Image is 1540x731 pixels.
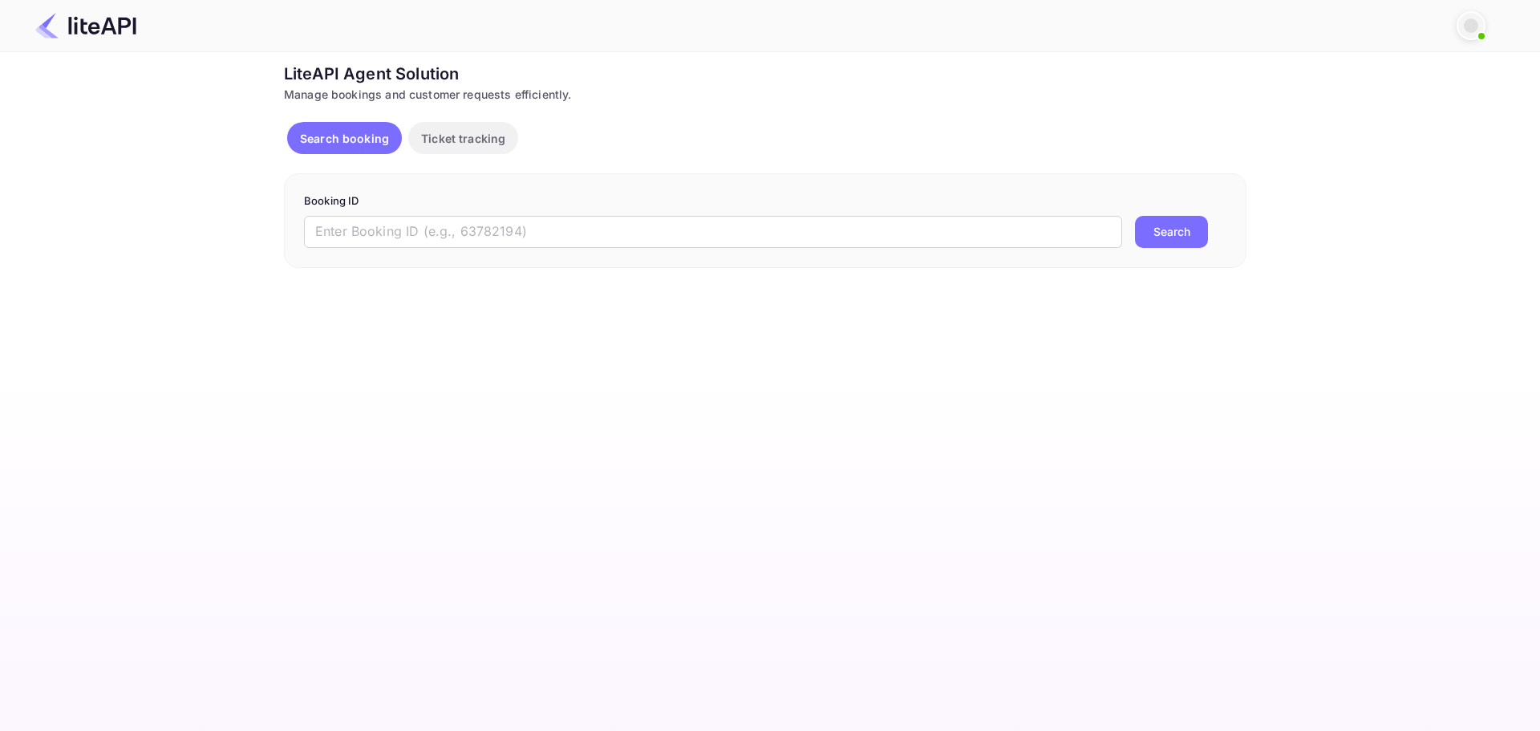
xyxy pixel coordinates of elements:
input: Enter Booking ID (e.g., 63782194) [304,216,1122,248]
p: Search booking [300,130,389,147]
div: Manage bookings and customer requests efficiently. [284,86,1246,103]
button: Search [1135,216,1208,248]
p: Booking ID [304,193,1226,209]
p: Ticket tracking [421,130,505,147]
div: LiteAPI Agent Solution [284,62,1246,86]
img: LiteAPI Logo [35,13,136,39]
